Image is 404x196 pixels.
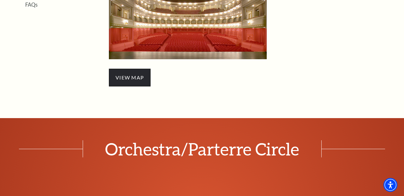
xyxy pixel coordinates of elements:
[25,2,38,8] a: FAQs
[109,5,267,12] a: Orchestra/Parterre Circle Seating Map - open in a new tab
[109,69,151,86] span: view map
[383,178,397,192] div: Accessibility Menu
[109,73,151,81] a: view map - open in a new tab
[83,140,322,157] span: Orchestra/Parterre Circle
